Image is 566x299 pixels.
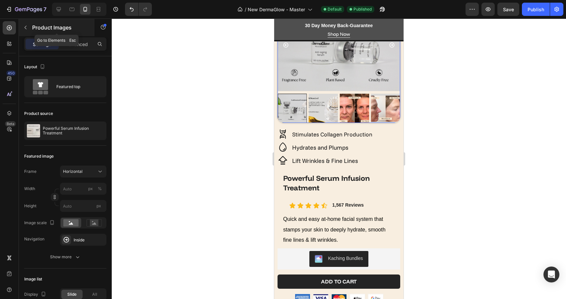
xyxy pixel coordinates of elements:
div: Featured top [56,79,97,94]
span: Slide [67,291,77,297]
img: gempages_571943866429605016-d72b0452-5824-42c3-aefd-3a2ccc14731e.png [76,275,91,284]
div: Layout [24,63,46,72]
button: % [87,185,94,193]
label: Height [24,203,36,209]
span: px [96,203,101,208]
button: Show more [24,251,106,263]
div: px [88,186,93,192]
button: 7 [3,3,49,16]
button: Publish [522,3,550,16]
span: Default [328,6,342,12]
img: gempages_571943866429605016-925da97d-8495-436e-afa6-190f0e4b084d.png [57,275,72,284]
span: / [245,6,246,13]
div: Image list [24,276,42,282]
div: Publish [528,6,544,13]
img: gempages_571943866429605016-00f06c22-4138-4832-a0d9-30a77f906c2d.png [21,275,36,284]
span: Published [353,6,372,12]
p: Settings [33,41,51,48]
span: Horizontal [63,169,83,174]
div: Open Intercom Messenger [543,267,559,282]
p: Powerful Serum Infusion Treatment [43,126,104,135]
div: Product source [24,111,53,117]
div: Inside [74,237,105,243]
div: Beta [5,121,16,126]
label: Frame [24,169,36,174]
img: gempages_571943866429605016-e7f6de7c-9d67-41e4-8843-14efff05443e.png [94,275,109,284]
p: 7 [43,5,46,13]
div: % [98,186,102,192]
input: px [60,200,106,212]
img: product feature img [27,124,40,137]
div: Navigation [24,236,44,242]
button: px [96,185,104,193]
span: New DermaGlow - Master [248,6,305,13]
span: All [92,291,97,297]
label: Width [24,186,35,192]
button: Save [497,3,519,16]
iframe: Design area [274,19,404,299]
p: Advanced [65,41,88,48]
p: Product Images [32,24,89,31]
div: 450 [6,71,16,76]
div: Show more [50,254,81,260]
input: px% [60,183,106,195]
div: Display [24,290,47,299]
button: Horizontal [60,166,106,177]
img: gempages_571943866429605016-8d9bd6b4-71bb-4b2d-9f77-97640662b306.png [39,275,54,284]
div: Image scale [24,219,56,227]
span: Save [503,7,514,12]
div: Undo/Redo [125,3,152,16]
div: Featured image [24,153,54,159]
